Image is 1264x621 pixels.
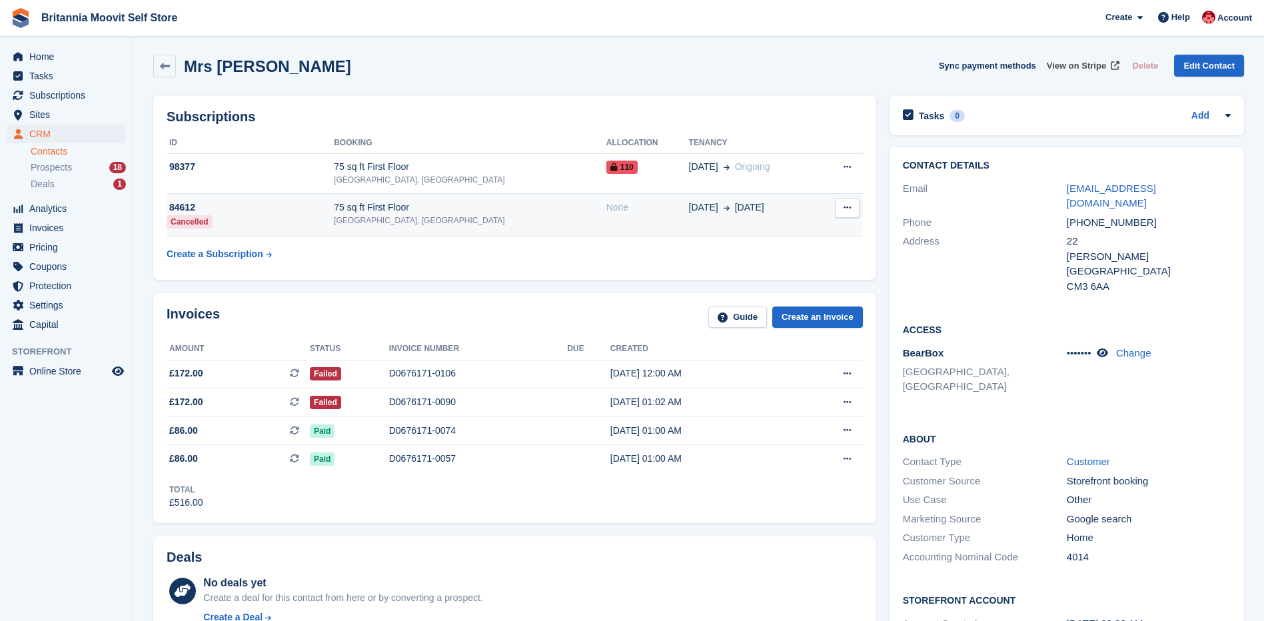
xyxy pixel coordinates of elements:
[389,395,568,409] div: D0676171-0090
[167,247,263,261] div: Create a Subscription
[1174,55,1244,77] a: Edit Contact
[31,161,126,175] a: Prospects 18
[610,366,792,380] div: [DATE] 12:00 AM
[29,315,109,334] span: Capital
[389,366,568,380] div: D0676171-0106
[1105,11,1132,24] span: Create
[29,105,109,124] span: Sites
[389,452,568,466] div: D0676171-0057
[610,452,792,466] div: [DATE] 01:00 AM
[113,179,126,190] div: 1
[903,181,1067,211] div: Email
[167,307,220,328] h2: Invoices
[389,424,568,438] div: D0676171-0074
[167,242,272,267] a: Create a Subscription
[567,338,610,360] th: Due
[167,338,310,360] th: Amount
[7,277,126,295] a: menu
[29,67,109,85] span: Tasks
[1067,456,1110,467] a: Customer
[1067,234,1231,249] div: 22
[310,424,334,438] span: Paid
[31,178,55,191] span: Deals
[903,234,1067,294] div: Address
[169,395,203,409] span: £172.00
[310,367,341,380] span: Failed
[903,593,1231,606] h2: Storefront Account
[903,161,1231,171] h2: Contact Details
[735,161,770,172] span: Ongoing
[1067,474,1231,489] div: Storefront booking
[11,8,31,28] img: stora-icon-8386f47178a22dfd0bd8f6a31ec36ba5ce8667c1dd55bd0f319d3a0aa187defe.svg
[29,277,109,295] span: Protection
[29,238,109,257] span: Pricing
[169,496,203,510] div: £516.00
[7,257,126,276] a: menu
[36,7,183,29] a: Britannia Moovit Self Store
[7,105,126,124] a: menu
[167,201,334,215] div: 84612
[1171,11,1190,24] span: Help
[1067,183,1156,209] a: [EMAIL_ADDRESS][DOMAIN_NAME]
[167,550,202,565] h2: Deals
[606,161,638,174] span: 110
[903,364,1067,394] li: [GEOGRAPHIC_DATA], [GEOGRAPHIC_DATA]
[919,110,945,122] h2: Tasks
[29,362,109,380] span: Online Store
[903,215,1067,231] div: Phone
[903,347,944,358] span: BearBox
[689,160,718,174] span: [DATE]
[167,160,334,174] div: 98377
[7,67,126,85] a: menu
[903,530,1067,546] div: Customer Type
[7,86,126,105] a: menu
[203,591,482,605] div: Create a deal for this contact from here or by converting a prospect.
[708,307,767,328] a: Guide
[903,550,1067,565] div: Accounting Nominal Code
[12,345,133,358] span: Storefront
[334,160,606,174] div: 75 sq ft First Floor
[735,201,764,215] span: [DATE]
[29,257,109,276] span: Coupons
[689,201,718,215] span: [DATE]
[169,452,198,466] span: £86.00
[903,432,1231,445] h2: About
[334,174,606,186] div: [GEOGRAPHIC_DATA], [GEOGRAPHIC_DATA]
[1202,11,1215,24] img: Jo Jopson
[167,109,863,125] h2: Subscriptions
[606,133,689,154] th: Allocation
[7,315,126,334] a: menu
[1067,264,1231,279] div: [GEOGRAPHIC_DATA]
[7,296,126,314] a: menu
[310,396,341,409] span: Failed
[903,474,1067,489] div: Customer Source
[29,86,109,105] span: Subscriptions
[1041,55,1122,77] a: View on Stripe
[29,219,109,237] span: Invoices
[903,454,1067,470] div: Contact Type
[31,161,72,174] span: Prospects
[1067,215,1231,231] div: [PHONE_NUMBER]
[29,47,109,66] span: Home
[389,338,568,360] th: Invoice number
[7,219,126,237] a: menu
[1067,512,1231,527] div: Google search
[610,338,792,360] th: Created
[167,133,334,154] th: ID
[7,125,126,143] a: menu
[610,395,792,409] div: [DATE] 01:02 AM
[334,133,606,154] th: Booking
[1067,249,1231,265] div: [PERSON_NAME]
[184,57,351,75] h2: Mrs [PERSON_NAME]
[1191,109,1209,124] a: Add
[903,322,1231,336] h2: Access
[1127,55,1163,77] button: Delete
[334,201,606,215] div: 75 sq ft First Floor
[203,575,482,591] div: No deals yet
[31,145,126,158] a: Contacts
[7,238,126,257] a: menu
[1116,347,1151,358] a: Change
[772,307,863,328] a: Create an Invoice
[1067,492,1231,508] div: Other
[1217,11,1252,25] span: Account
